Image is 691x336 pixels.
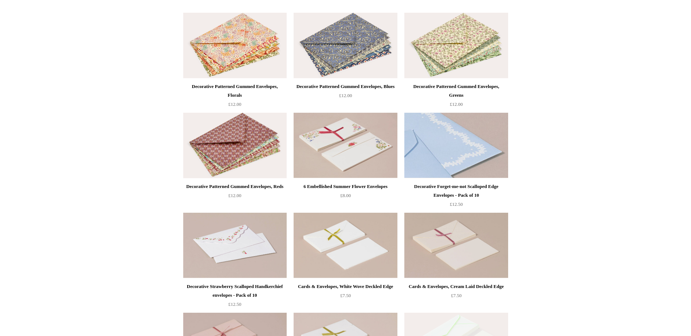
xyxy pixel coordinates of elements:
[183,213,287,278] img: Decorative Strawberry Scalloped Handkerchief envelopes - Pack of 10
[406,282,506,291] div: Cards & Envelopes, Cream Laid Deckled Edge
[339,93,352,98] span: £12.00
[404,182,508,212] a: Decorative Forget-me-not Scalloped Edge Envelopes - Pack of 10 £12.50
[185,282,285,300] div: Decorative Strawberry Scalloped Handkerchief envelopes - Pack of 10
[183,113,287,178] img: Decorative Patterned Gummed Envelopes, Reds
[451,293,462,298] span: £7.50
[294,213,397,278] a: Cards & Envelopes, White Wove Deckled Edge Cards & Envelopes, White Wove Deckled Edge
[404,113,508,178] img: Decorative Forget-me-not Scalloped Edge Envelopes - Pack of 10
[183,82,287,112] a: Decorative Patterned Gummed Envelopes, Florals £12.00
[406,82,506,100] div: Decorative Patterned Gummed Envelopes, Greens
[228,193,242,198] span: £12.00
[228,301,242,307] span: £12.50
[294,113,397,178] a: 6 Embellished Summer Flower Envelopes 6 Embellished Summer Flower Envelopes
[294,213,397,278] img: Cards & Envelopes, White Wove Deckled Edge
[340,193,351,198] span: £8.00
[185,182,285,191] div: Decorative Patterned Gummed Envelopes, Reds
[183,213,287,278] a: Decorative Strawberry Scalloped Handkerchief envelopes - Pack of 10 Decorative Strawberry Scallop...
[294,113,397,178] img: 6 Embellished Summer Flower Envelopes
[404,213,508,278] a: Cards & Envelopes, Cream Laid Deckled Edge Cards & Envelopes, Cream Laid Deckled Edge
[340,293,351,298] span: £7.50
[183,113,287,178] a: Decorative Patterned Gummed Envelopes, Reds Decorative Patterned Gummed Envelopes, Reds
[183,13,287,78] img: Decorative Patterned Gummed Envelopes, Florals
[183,13,287,78] a: Decorative Patterned Gummed Envelopes, Florals Decorative Patterned Gummed Envelopes, Florals
[294,13,397,78] a: Decorative Patterned Gummed Envelopes, Blues Decorative Patterned Gummed Envelopes, Blues
[406,182,506,200] div: Decorative Forget-me-not Scalloped Edge Envelopes - Pack of 10
[294,13,397,78] img: Decorative Patterned Gummed Envelopes, Blues
[295,282,395,291] div: Cards & Envelopes, White Wove Deckled Edge
[404,13,508,78] img: Decorative Patterned Gummed Envelopes, Greens
[404,213,508,278] img: Cards & Envelopes, Cream Laid Deckled Edge
[183,182,287,212] a: Decorative Patterned Gummed Envelopes, Reds £12.00
[228,101,242,107] span: £12.00
[404,82,508,112] a: Decorative Patterned Gummed Envelopes, Greens £12.00
[295,182,395,191] div: 6 Embellished Summer Flower Envelopes
[450,101,463,107] span: £12.00
[404,13,508,78] a: Decorative Patterned Gummed Envelopes, Greens Decorative Patterned Gummed Envelopes, Greens
[404,113,508,178] a: Decorative Forget-me-not Scalloped Edge Envelopes - Pack of 10 Decorative Forget-me-not Scalloped...
[183,282,287,312] a: Decorative Strawberry Scalloped Handkerchief envelopes - Pack of 10 £12.50
[295,82,395,91] div: Decorative Patterned Gummed Envelopes, Blues
[185,82,285,100] div: Decorative Patterned Gummed Envelopes, Florals
[404,282,508,312] a: Cards & Envelopes, Cream Laid Deckled Edge £7.50
[450,201,463,207] span: £12.50
[294,182,397,212] a: 6 Embellished Summer Flower Envelopes £8.00
[294,282,397,312] a: Cards & Envelopes, White Wove Deckled Edge £7.50
[294,82,397,112] a: Decorative Patterned Gummed Envelopes, Blues £12.00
